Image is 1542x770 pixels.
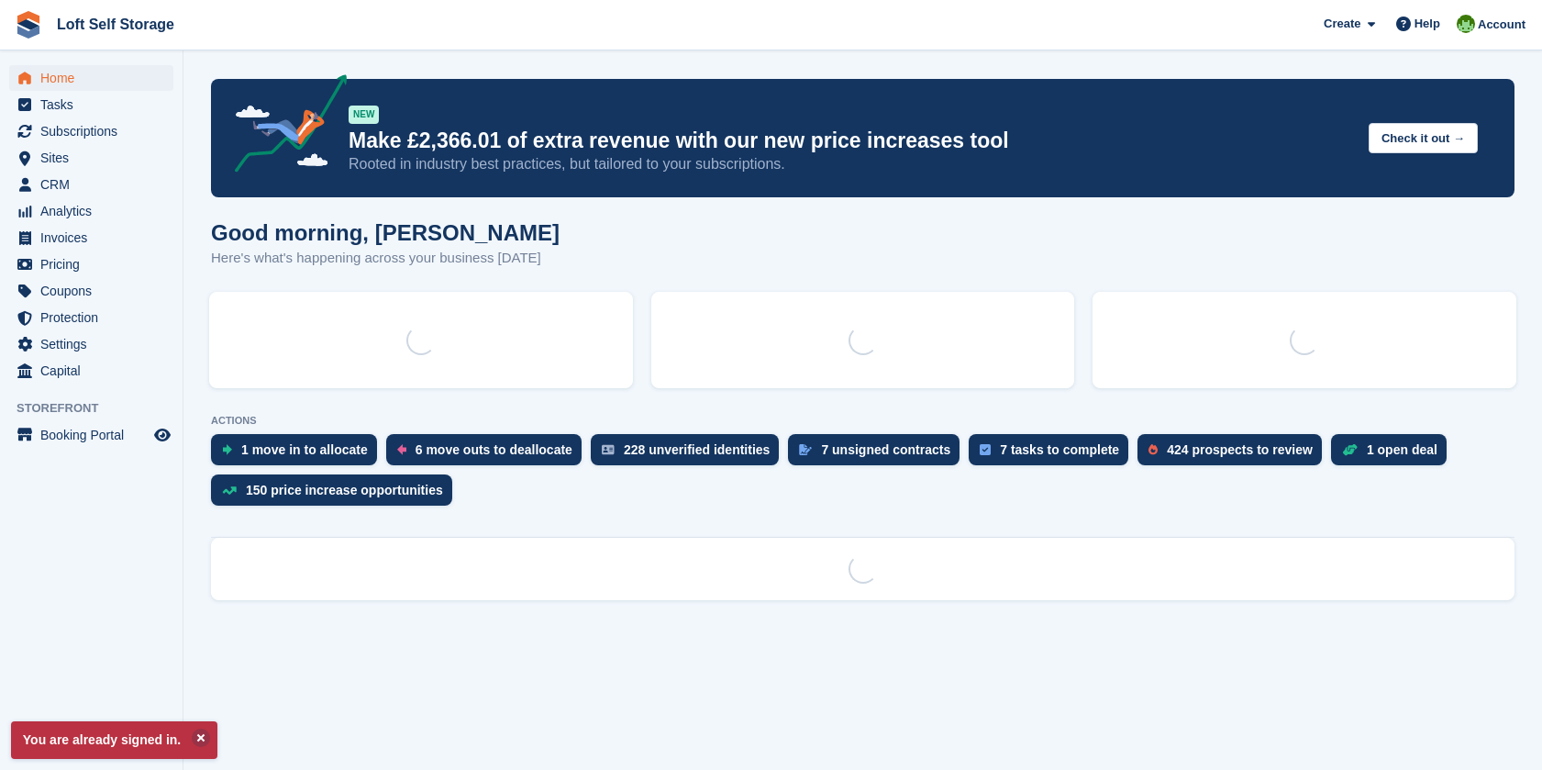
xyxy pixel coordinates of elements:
[9,92,173,117] a: menu
[1367,442,1437,457] div: 1 open deal
[799,444,812,455] img: contract_signature_icon-13c848040528278c33f63329250d36e43548de30e8caae1d1a13099fd9432cc5.svg
[40,92,150,117] span: Tasks
[151,424,173,446] a: Preview store
[15,11,42,39] img: stora-icon-8386f47178a22dfd0bd8f6a31ec36ba5ce8667c1dd55bd0f319d3a0aa187defe.svg
[1342,443,1358,456] img: deal-1b604bf984904fb50ccaf53a9ad4b4a5d6e5aea283cecdc64d6e3604feb123c2.svg
[9,118,173,144] a: menu
[40,225,150,251] span: Invoices
[1167,442,1313,457] div: 424 prospects to review
[40,145,150,171] span: Sites
[40,358,150,384] span: Capital
[1457,15,1475,33] img: James Johnson
[211,434,386,474] a: 1 move in to allocate
[211,474,461,515] a: 150 price increase opportunities
[9,145,173,171] a: menu
[969,434,1137,474] a: 7 tasks to complete
[40,65,150,91] span: Home
[40,422,150,448] span: Booking Portal
[211,415,1514,427] p: ACTIONS
[980,444,991,455] img: task-75834270c22a3079a89374b754ae025e5fb1db73e45f91037f5363f120a921f8.svg
[1331,434,1456,474] a: 1 open deal
[40,331,150,357] span: Settings
[246,483,443,497] div: 150 price increase opportunities
[386,434,591,474] a: 6 move outs to deallocate
[349,154,1354,174] p: Rooted in industry best practices, but tailored to your subscriptions.
[40,172,150,197] span: CRM
[349,106,379,124] div: NEW
[9,225,173,251] a: menu
[9,172,173,197] a: menu
[9,65,173,91] a: menu
[222,486,237,495] img: price_increase_opportunities-93ffe204e8149a01c8c9dc8f82e8f89637d9d84a8eef4429ea346261dce0b2c0.svg
[416,442,572,457] div: 6 move outs to deallocate
[1148,444,1158,455] img: prospect-51fa495bee0391a8d652442698ab0144808aea92771e9ea1ae160a38d050c398.svg
[788,434,969,474] a: 7 unsigned contracts
[591,434,789,474] a: 228 unverified identities
[219,74,348,179] img: price-adjustments-announcement-icon-8257ccfd72463d97f412b2fc003d46551f7dbcb40ab6d574587a9cd5c0d94...
[40,198,150,224] span: Analytics
[821,442,950,457] div: 7 unsigned contracts
[1369,123,1478,153] button: Check it out →
[40,305,150,330] span: Protection
[9,251,173,277] a: menu
[9,305,173,330] a: menu
[9,198,173,224] a: menu
[11,721,217,759] p: You are already signed in.
[624,442,771,457] div: 228 unverified identities
[40,118,150,144] span: Subscriptions
[9,422,173,448] a: menu
[222,444,232,455] img: move_ins_to_allocate_icon-fdf77a2bb77ea45bf5b3d319d69a93e2d87916cf1d5bf7949dd705db3b84f3ca.svg
[211,220,560,245] h1: Good morning, [PERSON_NAME]
[1478,16,1525,34] span: Account
[211,248,560,269] p: Here's what's happening across your business [DATE]
[50,9,182,39] a: Loft Self Storage
[1324,15,1360,33] span: Create
[9,278,173,304] a: menu
[397,444,406,455] img: move_outs_to_deallocate_icon-f764333ba52eb49d3ac5e1228854f67142a1ed5810a6f6cc68b1a99e826820c5.svg
[40,278,150,304] span: Coupons
[1414,15,1440,33] span: Help
[1137,434,1331,474] a: 424 prospects to review
[349,128,1354,154] p: Make £2,366.01 of extra revenue with our new price increases tool
[40,251,150,277] span: Pricing
[9,331,173,357] a: menu
[241,442,368,457] div: 1 move in to allocate
[602,444,615,455] img: verify_identity-adf6edd0f0f0b5bbfe63781bf79b02c33cf7c696d77639b501bdc392416b5a36.svg
[1000,442,1119,457] div: 7 tasks to complete
[9,358,173,384] a: menu
[17,399,183,418] span: Storefront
